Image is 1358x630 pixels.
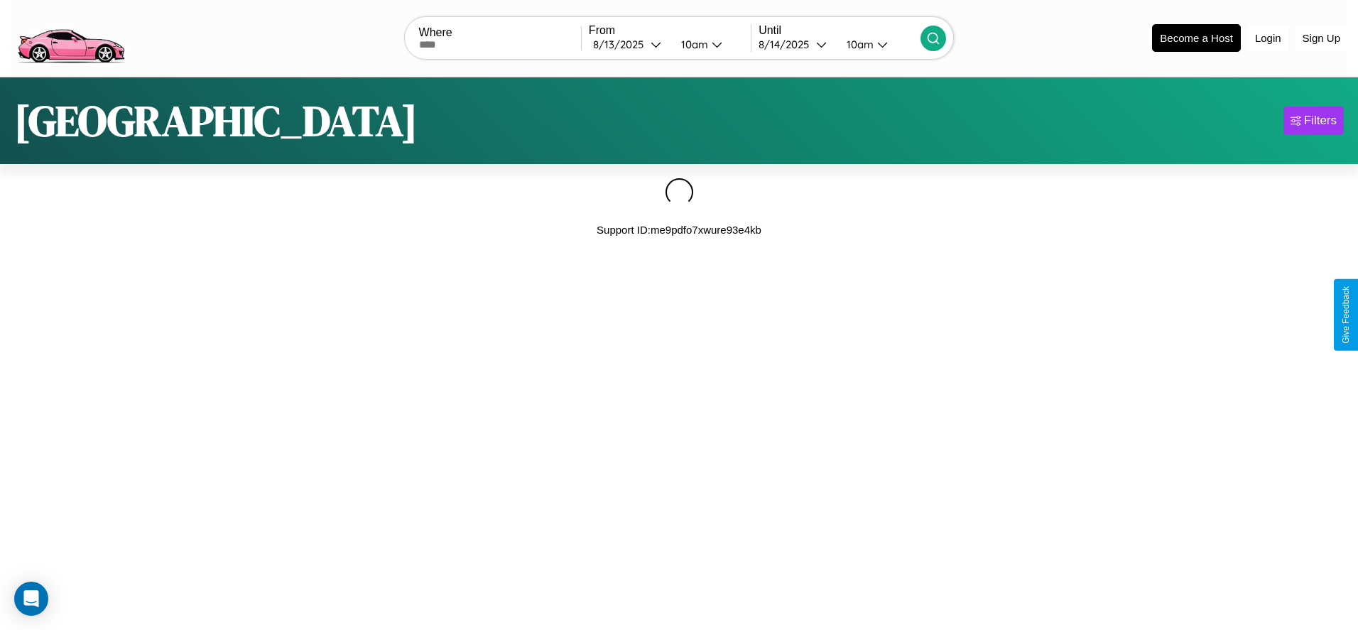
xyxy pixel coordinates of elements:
label: From [589,24,751,37]
label: Where [419,26,581,39]
button: Sign Up [1295,25,1347,51]
button: 10am [835,37,920,52]
button: Filters [1283,107,1344,135]
img: logo [11,7,131,67]
button: Login [1248,25,1288,51]
label: Until [759,24,920,37]
div: 8 / 14 / 2025 [759,38,816,51]
button: 10am [670,37,751,52]
button: 8/13/2025 [589,37,670,52]
div: 10am [674,38,712,51]
div: Open Intercom Messenger [14,582,48,616]
div: Give Feedback [1341,286,1351,344]
div: 8 / 13 / 2025 [593,38,651,51]
div: 10am [840,38,877,51]
button: Become a Host [1152,24,1241,52]
p: Support ID: me9pdfo7xwure93e4kb [597,220,761,239]
div: Filters [1304,114,1337,128]
h1: [GEOGRAPHIC_DATA] [14,92,418,150]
